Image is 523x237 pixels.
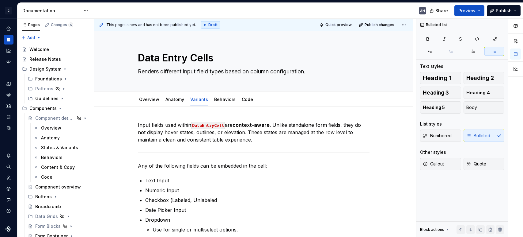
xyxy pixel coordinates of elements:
div: C [5,7,12,14]
span: Heading 2 [466,75,494,81]
a: Release Notes [20,54,91,64]
div: States & Variants [41,145,78,151]
span: Draft [208,22,218,27]
button: Heading 1 [420,72,461,84]
button: Contact support [4,195,13,205]
button: Notifications [4,151,13,161]
a: Anatomy [31,133,91,143]
button: Quick preview [318,21,354,29]
a: Code [31,172,91,182]
div: Release Notes [29,56,61,62]
div: Documentation [22,8,80,14]
a: Components [4,90,13,100]
a: Behaviors [31,153,91,162]
a: Form Blocks [25,221,91,231]
button: Preview [454,5,484,16]
span: Body [466,104,477,111]
span: Publish [496,8,512,14]
p: Input fields used within are . Unlike standalone form fields, they do not display hover states, o... [138,121,370,143]
a: Code [242,97,253,102]
svg: Supernova Logo [6,226,12,232]
div: Overview [137,93,162,106]
a: Breadcrumb [25,202,91,212]
div: Welcome [29,46,49,52]
a: Content & Copy [31,162,91,172]
div: Content & Copy [41,164,75,170]
button: C [1,4,16,17]
div: Code automation [4,57,13,67]
button: Share [426,5,452,16]
button: Numbered [420,130,461,142]
button: Heading 4 [464,87,505,99]
div: Other styles [420,149,446,155]
button: Heading 3 [420,87,461,99]
div: Code [239,93,256,106]
div: Behaviors [212,93,238,106]
button: Quote [464,158,505,170]
div: Anatomy [163,93,187,106]
div: List styles [420,121,442,127]
div: Data Grids [35,213,58,220]
span: Quick preview [325,22,352,27]
div: Data Grids [25,212,91,221]
p: Use for single or multiselect options. [153,226,370,233]
a: Storybook stories [4,112,13,122]
button: Heading 2 [464,72,505,84]
a: Design tokens [4,79,13,89]
span: Quote [466,161,486,167]
div: Variants [188,93,210,106]
span: Preview [458,8,476,14]
a: Documentation [4,35,13,45]
a: Data sources [4,123,13,133]
div: AH [420,8,425,13]
a: Anatomy [165,97,184,102]
div: Patterns [25,84,91,94]
p: Dropdown [145,216,370,223]
div: Components [29,105,57,111]
a: Analytics [4,46,13,56]
a: Assets [4,101,13,111]
div: Anatomy [41,135,60,141]
button: Body [464,101,505,114]
div: Foundations [25,74,91,84]
div: Behaviors [41,154,63,161]
div: Code [41,174,52,180]
div: Design System [29,66,61,72]
span: Add [27,35,35,40]
div: Design System [20,64,91,74]
p: Any of the following fields can be embedded in the cell: [138,162,370,169]
a: Home [4,24,13,33]
code: DataEntryCell [191,122,225,129]
span: Heading 3 [423,90,449,96]
a: Variants [190,97,208,102]
span: Share [435,8,448,14]
span: Callout [423,161,444,167]
a: Settings [4,184,13,194]
p: Date Picker Input [145,206,370,214]
textarea: Renders different input field types based on column configuration. [137,67,368,76]
div: Pages [22,22,40,27]
div: Invite team [4,173,13,183]
strong: context-aware [233,122,270,128]
button: Publish [487,5,521,16]
a: Behaviors [214,97,236,102]
div: Component detail template [35,115,75,121]
button: Heading 5 [420,101,461,114]
div: Foundations [35,76,62,82]
a: States & Variants [31,143,91,153]
div: Guidelines [25,94,91,103]
p: Checkbox (Labeled, Unlabeled [145,196,370,204]
div: Block actions [420,225,450,234]
a: Welcome [20,45,91,54]
div: Components [20,103,91,113]
div: Patterns [35,86,53,92]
